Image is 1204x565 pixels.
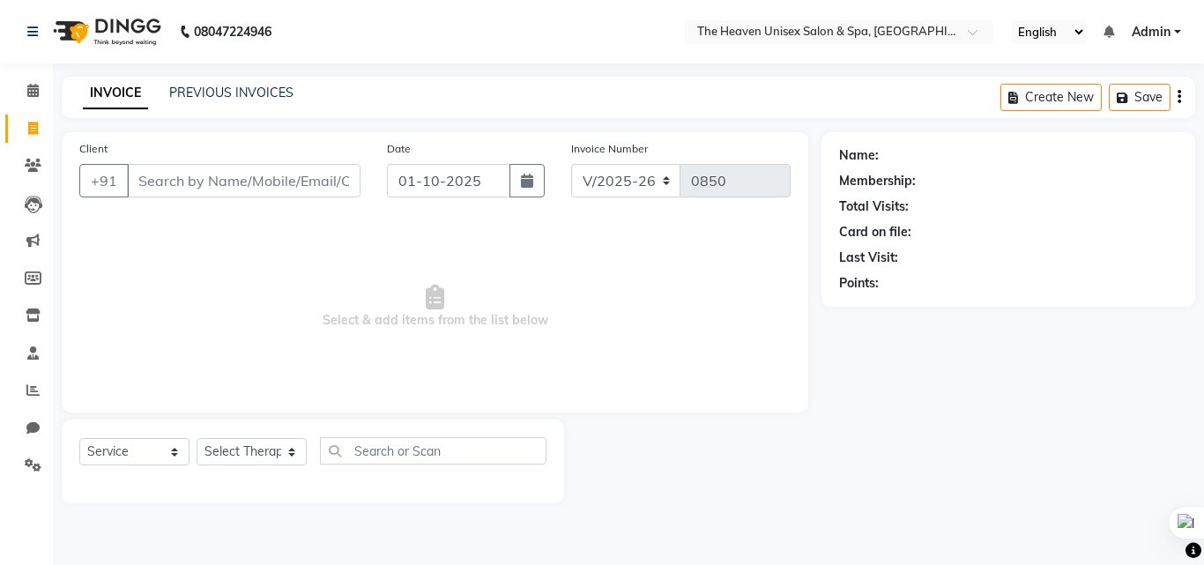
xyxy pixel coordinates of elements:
button: Create New [1000,84,1102,111]
div: Card on file: [839,223,911,242]
input: Search or Scan [320,437,546,465]
a: PREVIOUS INVOICES [169,85,294,100]
input: Search by Name/Mobile/Email/Code [127,164,360,197]
button: +91 [79,164,129,197]
div: Total Visits: [839,197,909,216]
button: Save [1109,84,1171,111]
label: Client [79,141,108,157]
div: Points: [839,274,879,293]
span: Select & add items from the list below [79,219,791,395]
label: Date [387,141,411,157]
div: Membership: [839,172,916,190]
span: Admin [1132,23,1171,41]
b: 08047224946 [194,7,271,56]
div: Last Visit: [839,249,898,267]
img: logo [45,7,166,56]
label: Invoice Number [571,141,648,157]
a: INVOICE [83,78,148,109]
div: Name: [839,146,879,165]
